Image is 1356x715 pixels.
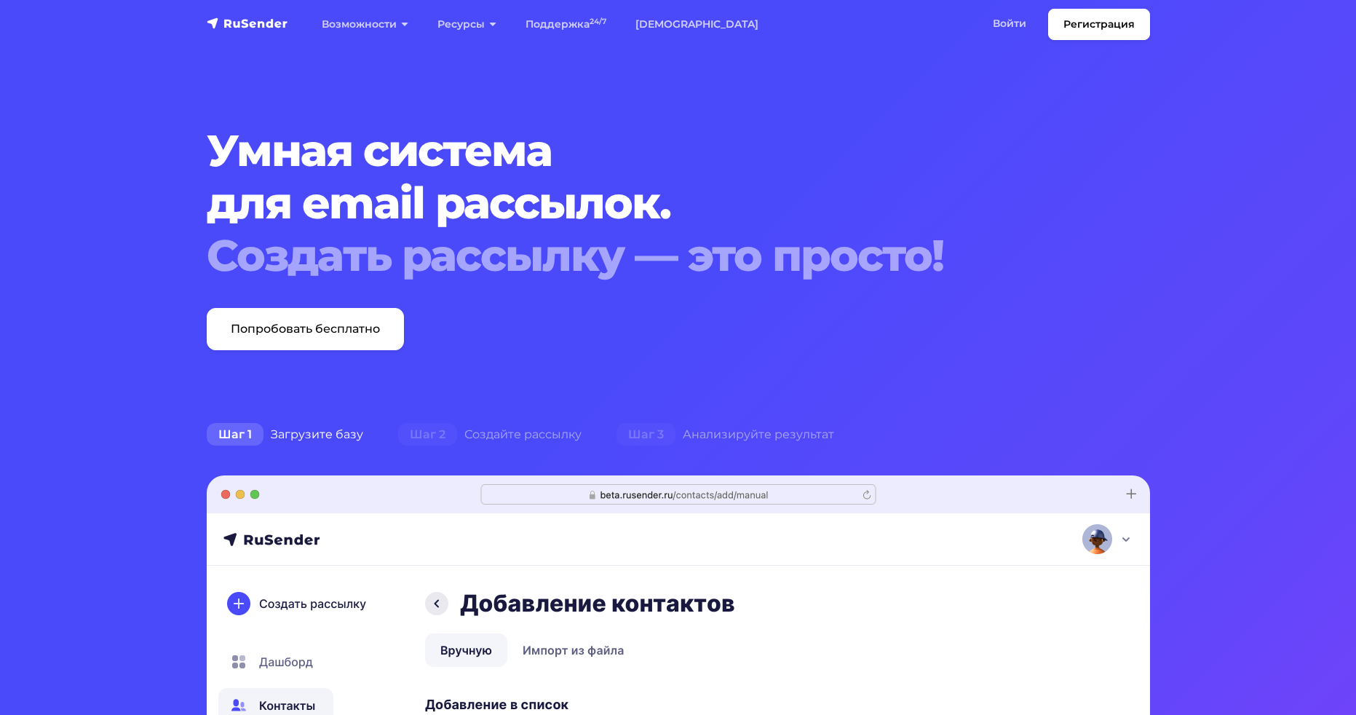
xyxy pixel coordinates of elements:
[590,17,606,26] sup: 24/7
[423,9,511,39] a: Ресурсы
[189,420,381,449] div: Загрузите базу
[978,9,1041,39] a: Войти
[621,9,773,39] a: [DEMOGRAPHIC_DATA]
[599,420,852,449] div: Анализируйте результат
[207,16,288,31] img: RuSender
[381,420,599,449] div: Создайте рассылку
[207,423,263,446] span: Шаг 1
[511,9,621,39] a: Поддержка24/7
[307,9,423,39] a: Возможности
[616,423,675,446] span: Шаг 3
[207,308,404,350] a: Попробовать бесплатно
[207,125,1070,282] h1: Умная система для email рассылок.
[207,229,1070,282] div: Создать рассылку — это просто!
[1048,9,1150,40] a: Регистрация
[398,423,457,446] span: Шаг 2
